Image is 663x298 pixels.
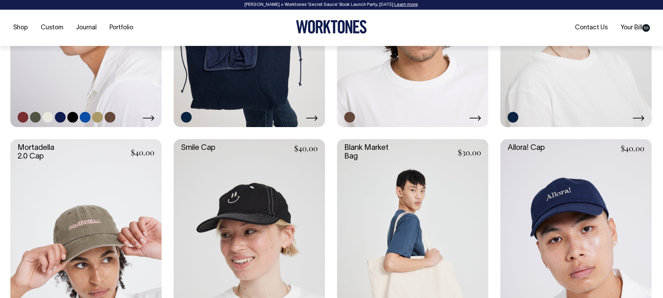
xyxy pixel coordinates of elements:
div: [PERSON_NAME] × Worktones ‘Secret Sauce’ Book Launch Party, [DATE]. . [7,2,656,7]
a: Learn more [394,3,418,7]
a: Portfolio [107,22,136,33]
a: Journal [73,22,99,33]
a: Contact Us [572,22,611,33]
a: Your Bill101 [618,22,653,33]
a: Custom [38,22,66,33]
a: Shop [10,22,31,33]
span: 101 [642,24,650,32]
